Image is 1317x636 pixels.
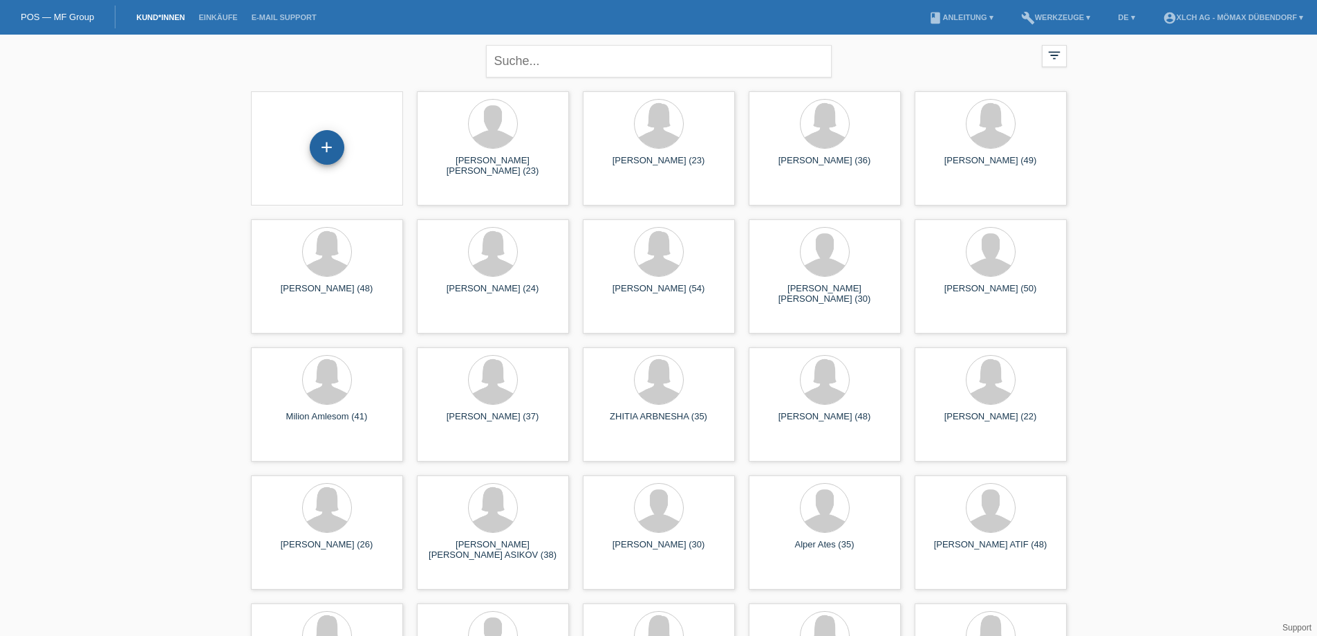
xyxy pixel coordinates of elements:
[760,155,890,177] div: [PERSON_NAME] (36)
[428,283,558,305] div: [PERSON_NAME] (24)
[428,411,558,433] div: [PERSON_NAME] (37)
[1021,11,1035,25] i: build
[926,539,1056,561] div: [PERSON_NAME] ATIF (48)
[310,136,344,159] div: Kund*in hinzufügen
[926,411,1056,433] div: [PERSON_NAME] (22)
[928,11,942,25] i: book
[594,155,724,177] div: [PERSON_NAME] (23)
[192,13,244,21] a: Einkäufe
[1047,48,1062,63] i: filter_list
[1156,13,1310,21] a: account_circleXLCH AG - Mömax Dübendorf ▾
[760,283,890,305] div: [PERSON_NAME] [PERSON_NAME] (30)
[245,13,324,21] a: E-Mail Support
[1282,623,1311,633] a: Support
[760,539,890,561] div: Alper Ates (35)
[1014,13,1098,21] a: buildWerkzeuge ▾
[594,283,724,305] div: [PERSON_NAME] (54)
[926,155,1056,177] div: [PERSON_NAME] (49)
[1163,11,1177,25] i: account_circle
[262,283,392,305] div: [PERSON_NAME] (48)
[760,411,890,433] div: [PERSON_NAME] (48)
[129,13,192,21] a: Kund*innen
[922,13,1000,21] a: bookAnleitung ▾
[594,539,724,561] div: [PERSON_NAME] (30)
[1111,13,1141,21] a: DE ▾
[21,12,94,22] a: POS — MF Group
[486,45,832,78] input: Suche...
[428,539,558,561] div: [PERSON_NAME] [PERSON_NAME] ASIKOV (38)
[262,411,392,433] div: Milion Amlesom (41)
[262,539,392,561] div: [PERSON_NAME] (26)
[428,155,558,177] div: [PERSON_NAME] [PERSON_NAME] (23)
[594,411,724,433] div: ZHITIA ARBNESHA (35)
[926,283,1056,305] div: [PERSON_NAME] (50)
